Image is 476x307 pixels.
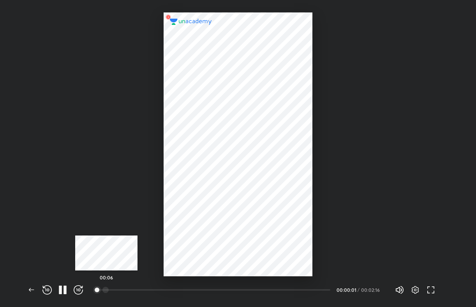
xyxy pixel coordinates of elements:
[100,275,113,280] h5: 00:06
[337,288,356,292] div: 00:00:01
[164,12,173,22] img: wMgqJGBwKWe8AAAAABJRU5ErkJggg==
[358,288,360,292] div: /
[361,288,383,292] div: 00:02:16
[170,19,212,25] img: logo.2a7e12a2.svg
